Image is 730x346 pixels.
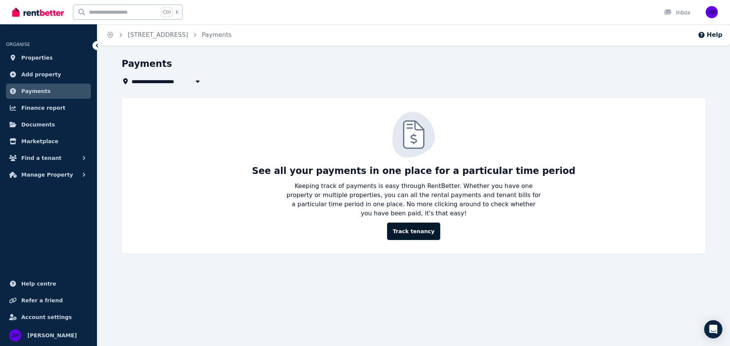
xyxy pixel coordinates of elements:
img: RentBetter [12,6,64,18]
a: Help centre [6,276,91,291]
a: Payments [6,84,91,99]
span: k [176,9,178,15]
span: Manage Property [21,170,73,179]
div: Inbox [664,9,690,16]
a: Add property [6,67,91,82]
a: Properties [6,50,91,65]
p: Keeping track of payments is easy through RentBetter. Whether you have one property or multiple p... [286,182,541,218]
h1: Payments [122,58,172,70]
img: Jeffrey Wells [9,329,21,341]
span: ORGANISE [6,42,30,47]
p: See all your payments in one place for a particular time period [252,165,576,177]
nav: Breadcrumb [97,24,241,46]
span: Finance report [21,103,65,112]
span: Ctrl [161,7,173,17]
a: Marketplace [6,134,91,149]
span: Properties [21,53,53,62]
span: Refer a friend [21,296,63,305]
span: Account settings [21,313,72,322]
img: Jeffrey Wells [706,6,718,18]
a: [STREET_ADDRESS] [128,31,188,38]
span: Marketplace [21,137,58,146]
span: Add property [21,70,61,79]
a: Finance report [6,100,91,115]
button: Manage Property [6,167,91,182]
a: Account settings [6,310,91,325]
span: Payments [21,87,51,96]
span: Find a tenant [21,153,62,163]
span: Documents [21,120,55,129]
button: Help [698,30,722,39]
a: Documents [6,117,91,132]
a: Track tenancy [387,223,440,240]
div: Open Intercom Messenger [704,320,722,338]
a: Payments [202,31,232,38]
a: Refer a friend [6,293,91,308]
img: Tenant Checks [392,112,435,158]
button: Find a tenant [6,150,91,166]
span: [PERSON_NAME] [27,331,77,340]
span: Help centre [21,279,56,288]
